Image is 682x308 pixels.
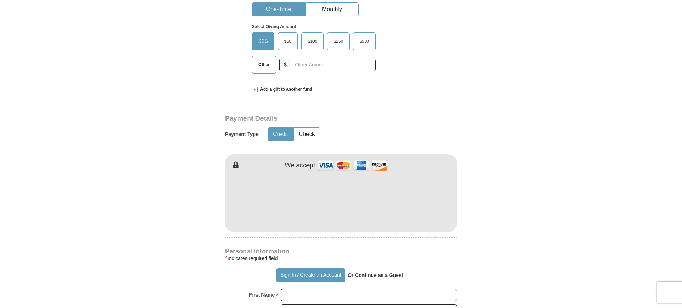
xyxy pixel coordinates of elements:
input: Other Amount [291,59,376,71]
span: $50 [281,36,295,47]
img: credit cards accepted [317,158,388,173]
span: $25 [255,36,271,47]
button: Monthly [306,3,358,16]
h4: We accept [285,162,315,170]
span: Other [255,59,273,70]
button: Credit [268,128,293,141]
strong: Select Giving Amount [252,24,296,29]
span: $250 [330,36,347,47]
h5: Payment Type [225,131,259,137]
span: $ [279,59,291,71]
button: One-Time [252,3,305,16]
button: Check [294,128,320,141]
strong: Or Continue as a Guest [348,272,403,278]
h4: Personal Information [225,248,457,254]
span: Add a gift to another fund [258,86,312,92]
strong: First Name [249,290,275,300]
span: $500 [356,36,373,47]
button: Sign In / Create an Account [276,268,345,282]
span: $100 [304,36,321,47]
h3: Payment Details [225,115,407,123]
div: Indicates required field [225,254,457,263]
